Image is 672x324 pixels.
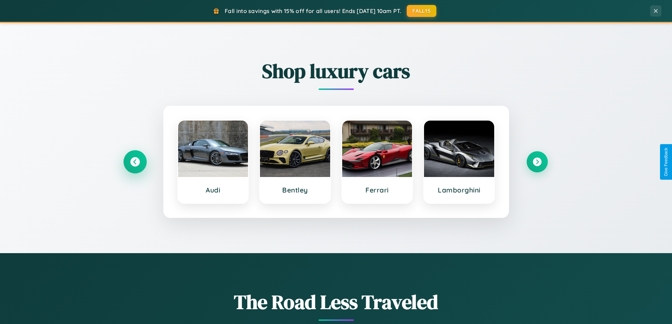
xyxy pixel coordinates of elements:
[125,288,548,316] h1: The Road Less Traveled
[267,186,323,194] h3: Bentley
[664,148,668,176] div: Give Feedback
[185,186,241,194] h3: Audi
[431,186,487,194] h3: Lamborghini
[125,57,548,85] h2: Shop luxury cars
[407,5,436,17] button: FALL15
[225,7,401,14] span: Fall into savings with 15% off for all users! Ends [DATE] 10am PT.
[349,186,405,194] h3: Ferrari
